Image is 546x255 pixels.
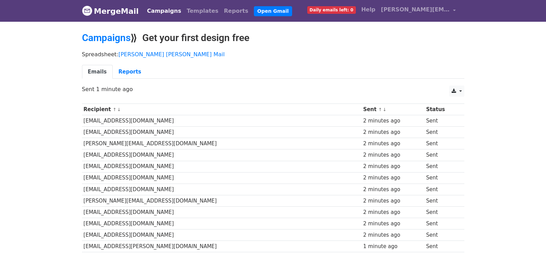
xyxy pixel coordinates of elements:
[363,220,423,228] div: 2 minutes ago
[424,241,459,252] td: Sent
[82,127,362,138] td: [EMAIL_ADDRESS][DOMAIN_NAME]
[82,51,464,58] p: Spreadsheet:
[363,243,423,251] div: 1 minute ago
[363,117,423,125] div: 2 minutes ago
[424,138,459,149] td: Sent
[82,65,113,79] a: Emails
[82,206,362,218] td: [EMAIL_ADDRESS][DOMAIN_NAME]
[82,32,464,44] h2: ⟫ Get your first design free
[424,229,459,241] td: Sent
[424,172,459,184] td: Sent
[378,3,459,19] a: [PERSON_NAME][EMAIL_ADDRESS][DOMAIN_NAME]
[82,241,362,252] td: [EMAIL_ADDRESS][PERSON_NAME][DOMAIN_NAME]
[82,115,362,127] td: [EMAIL_ADDRESS][DOMAIN_NAME]
[305,3,359,17] a: Daily emails left: 0
[424,195,459,206] td: Sent
[82,86,464,93] p: Sent 1 minute ago
[424,218,459,229] td: Sent
[424,184,459,195] td: Sent
[359,3,378,17] a: Help
[113,107,116,112] a: ↑
[119,51,225,58] a: [PERSON_NAME] [PERSON_NAME] Mail
[82,4,139,18] a: MergeMail
[113,65,147,79] a: Reports
[82,184,362,195] td: [EMAIL_ADDRESS][DOMAIN_NAME]
[363,140,423,148] div: 2 minutes ago
[378,107,382,112] a: ↑
[424,149,459,161] td: Sent
[82,161,362,172] td: [EMAIL_ADDRESS][DOMAIN_NAME]
[363,163,423,170] div: 2 minutes ago
[82,104,362,115] th: Recipient
[254,6,292,16] a: Open Gmail
[82,218,362,229] td: [EMAIL_ADDRESS][DOMAIN_NAME]
[424,206,459,218] td: Sent
[221,4,251,18] a: Reports
[82,229,362,241] td: [EMAIL_ADDRESS][DOMAIN_NAME]
[117,107,121,112] a: ↓
[361,104,424,115] th: Sent
[383,107,387,112] a: ↓
[424,115,459,127] td: Sent
[424,127,459,138] td: Sent
[82,32,131,43] a: Campaigns
[82,138,362,149] td: [PERSON_NAME][EMAIL_ADDRESS][DOMAIN_NAME]
[363,128,423,136] div: 2 minutes ago
[82,6,92,16] img: MergeMail logo
[381,6,450,14] span: [PERSON_NAME][EMAIL_ADDRESS][DOMAIN_NAME]
[363,197,423,205] div: 2 minutes ago
[363,186,423,194] div: 2 minutes ago
[144,4,184,18] a: Campaigns
[307,6,356,14] span: Daily emails left: 0
[363,151,423,159] div: 2 minutes ago
[424,104,459,115] th: Status
[424,161,459,172] td: Sent
[363,208,423,216] div: 2 minutes ago
[363,174,423,182] div: 2 minutes ago
[82,172,362,184] td: [EMAIL_ADDRESS][DOMAIN_NAME]
[82,149,362,161] td: [EMAIL_ADDRESS][DOMAIN_NAME]
[82,195,362,206] td: [PERSON_NAME][EMAIL_ADDRESS][DOMAIN_NAME]
[184,4,221,18] a: Templates
[363,231,423,239] div: 2 minutes ago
